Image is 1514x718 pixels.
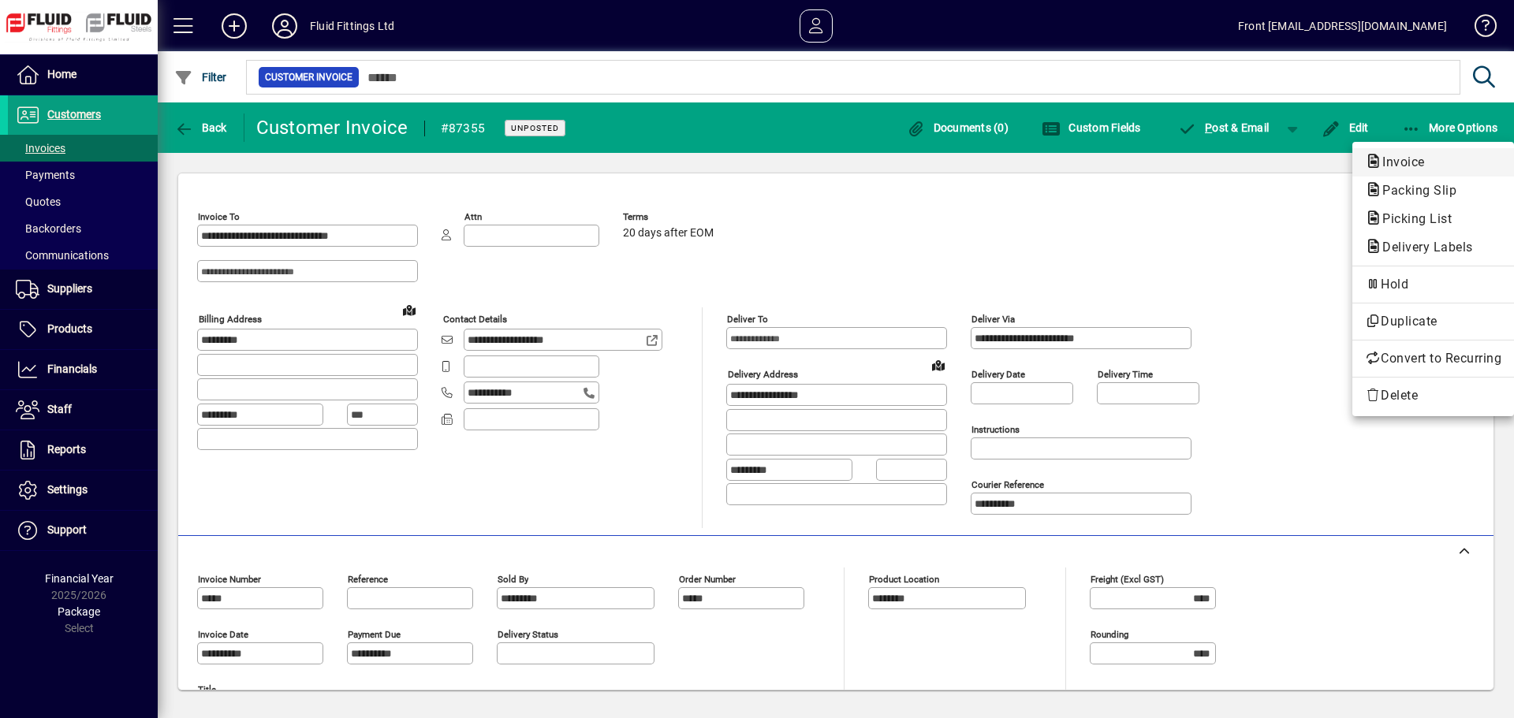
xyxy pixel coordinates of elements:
[1365,240,1481,255] span: Delivery Labels
[1365,386,1501,405] span: Delete
[1365,312,1501,331] span: Duplicate
[1365,349,1501,368] span: Convert to Recurring
[1365,275,1501,294] span: Hold
[1365,154,1433,169] span: Invoice
[1365,183,1464,198] span: Packing Slip
[1365,211,1460,226] span: Picking List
